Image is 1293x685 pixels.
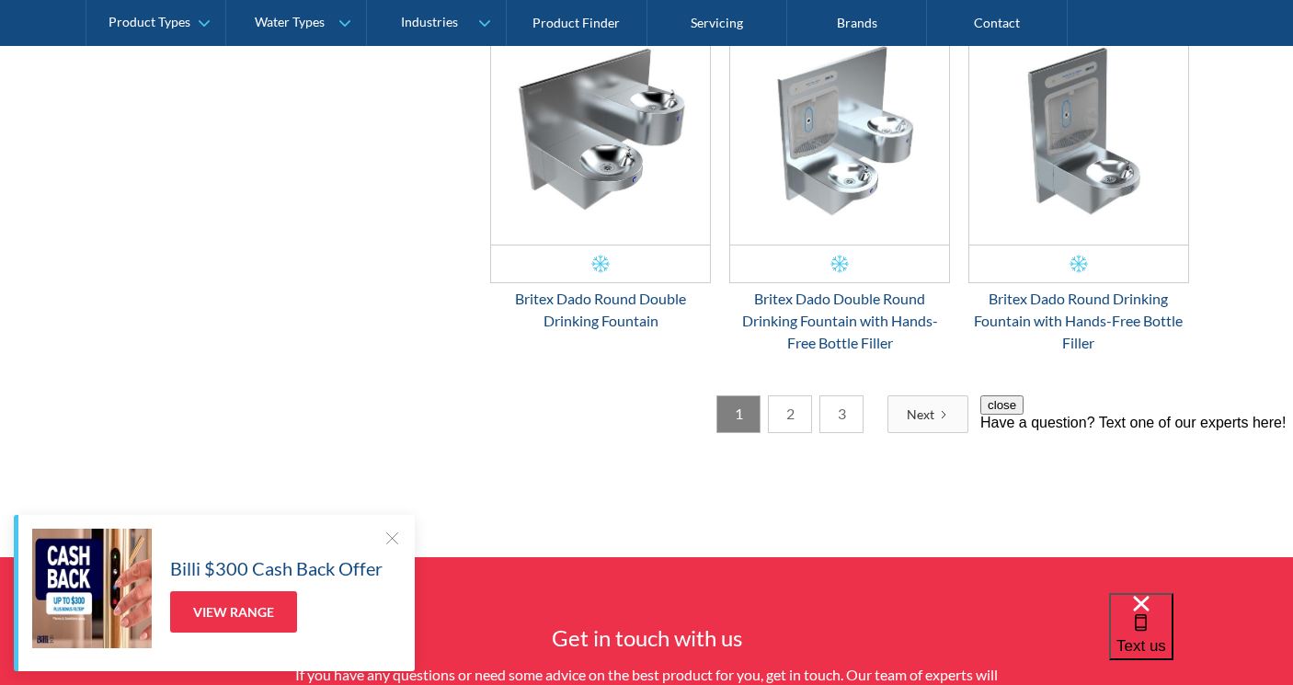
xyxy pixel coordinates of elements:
[729,23,950,354] a: Britex Dado Double Round Drinking Fountain with Hands-Free Bottle FillerBritex Dado Double Round ...
[401,15,458,30] div: Industries
[490,395,1189,433] div: List
[109,15,190,30] div: Product Types
[716,395,761,433] a: 1
[170,554,383,582] h5: Billi $300 Cash Back Offer
[170,591,297,633] a: View Range
[490,23,711,332] a: Britex Dado Round Double Drinking FountainBritex Dado Round Double Drinking Fountain
[968,23,1189,354] a: Britex Dado Round Drinking Fountain with Hands-Free Bottle FillerBritex Dado Round Drinking Fount...
[907,405,934,424] div: Next
[490,288,711,332] div: Britex Dado Round Double Drinking Fountain
[980,395,1293,616] iframe: podium webchat widget prompt
[969,24,1188,245] img: Britex Dado Round Drinking Fountain with Hands-Free Bottle Filler
[887,395,968,433] a: Next Page
[491,24,710,245] img: Britex Dado Round Double Drinking Fountain
[729,288,950,354] div: Britex Dado Double Round Drinking Fountain with Hands-Free Bottle Filler
[255,15,325,30] div: Water Types
[819,395,864,433] a: 3
[968,288,1189,354] div: Britex Dado Round Drinking Fountain with Hands-Free Bottle Filler
[1109,593,1293,685] iframe: podium webchat widget bubble
[768,395,812,433] a: 2
[32,529,152,648] img: Billi $300 Cash Back Offer
[730,24,949,245] img: Britex Dado Double Round Drinking Fountain with Hands-Free Bottle Filler
[288,622,1005,655] h4: Get in touch with us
